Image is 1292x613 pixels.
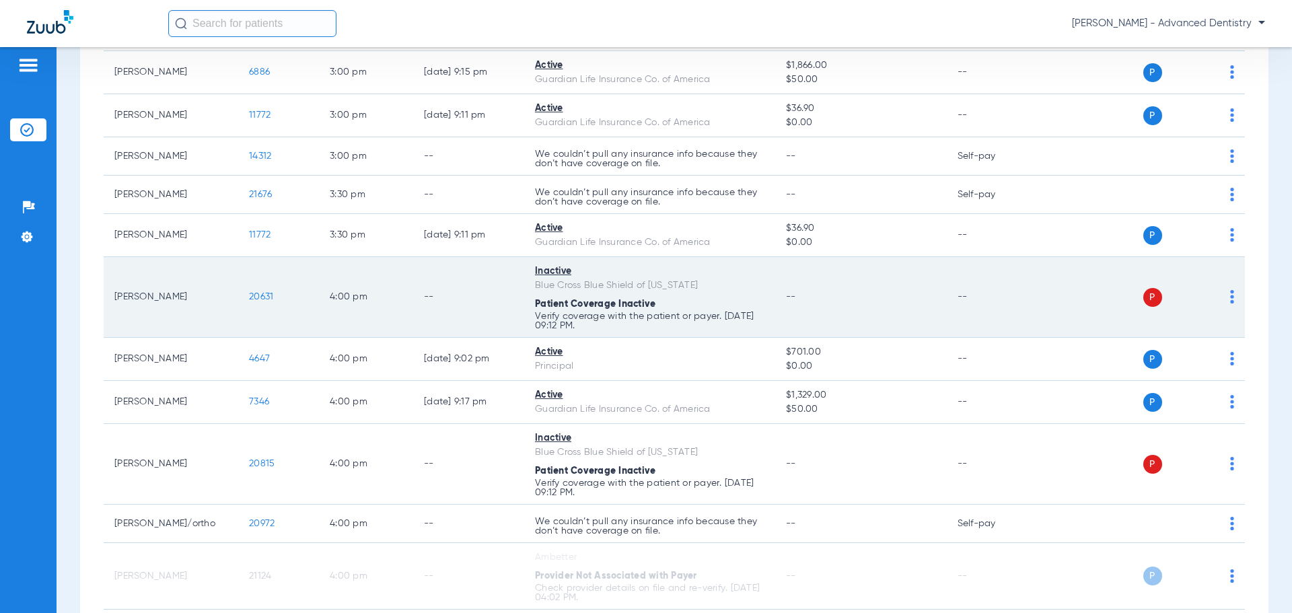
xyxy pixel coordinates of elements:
span: P [1143,226,1162,245]
td: 3:00 PM [319,51,413,94]
td: -- [947,257,1038,338]
input: Search for patients [168,10,336,37]
td: 4:00 PM [319,424,413,505]
td: [PERSON_NAME] [104,51,238,94]
td: 4:00 PM [319,505,413,543]
td: -- [947,424,1038,505]
div: Principal [535,359,764,373]
td: [PERSON_NAME]/ortho [104,505,238,543]
span: 11772 [249,110,271,120]
td: 4:00 PM [319,543,413,610]
p: Verify coverage with the patient or payer. [DATE] 09:12 PM. [535,478,764,497]
span: $0.00 [786,359,935,373]
span: 21124 [249,571,271,581]
p: We couldn’t pull any insurance info because they don’t have coverage on file. [535,149,764,168]
span: 20972 [249,519,275,528]
img: group-dot-blue.svg [1230,395,1234,408]
td: [DATE] 9:17 PM [413,381,524,424]
td: 3:30 PM [319,214,413,257]
div: Active [535,388,764,402]
td: [PERSON_NAME] [104,338,238,381]
span: 6886 [249,67,270,77]
span: 4647 [249,354,270,363]
td: 3:00 PM [319,94,413,137]
td: 4:00 PM [319,338,413,381]
span: P [1143,63,1162,82]
span: -- [786,292,796,301]
td: [DATE] 9:11 PM [413,214,524,257]
p: Check provider details on file and re-verify. [DATE] 04:02 PM. [535,583,764,602]
span: P [1143,350,1162,369]
img: group-dot-blue.svg [1230,149,1234,163]
td: -- [947,381,1038,424]
span: $1,866.00 [786,59,935,73]
span: $36.90 [786,102,935,116]
td: 3:00 PM [319,137,413,176]
span: P [1143,393,1162,412]
td: -- [947,338,1038,381]
span: 7346 [249,397,269,406]
span: Patient Coverage Inactive [535,299,655,309]
div: Inactive [535,431,764,445]
img: group-dot-blue.svg [1230,457,1234,470]
div: Ambetter [535,550,764,565]
td: -- [413,543,524,610]
td: 4:00 PM [319,257,413,338]
div: Active [535,59,764,73]
span: $0.00 [786,116,935,130]
span: -- [786,519,796,528]
img: group-dot-blue.svg [1230,569,1234,583]
div: Blue Cross Blue Shield of [US_STATE] [535,445,764,460]
td: 3:30 PM [319,176,413,214]
span: $50.00 [786,73,935,87]
td: -- [947,543,1038,610]
div: Guardian Life Insurance Co. of America [535,236,764,250]
span: $1,329.00 [786,388,935,402]
div: Blue Cross Blue Shield of [US_STATE] [535,279,764,293]
span: $701.00 [786,345,935,359]
span: Provider Not Associated with Payer [535,571,697,581]
td: Self-pay [947,505,1038,543]
span: $0.00 [786,236,935,250]
span: Patient Coverage Inactive [535,466,655,476]
img: group-dot-blue.svg [1230,228,1234,242]
span: 14312 [249,151,271,161]
div: Active [535,345,764,359]
p: We couldn’t pull any insurance info because they don’t have coverage on file. [535,188,764,207]
img: group-dot-blue.svg [1230,188,1234,201]
td: [DATE] 9:11 PM [413,94,524,137]
td: [PERSON_NAME] [104,214,238,257]
span: P [1143,567,1162,585]
td: [PERSON_NAME] [104,137,238,176]
span: -- [786,151,796,161]
td: Self-pay [947,137,1038,176]
td: -- [947,94,1038,137]
td: Self-pay [947,176,1038,214]
span: [PERSON_NAME] - Advanced Dentistry [1072,17,1265,30]
span: P [1143,455,1162,474]
span: -- [786,459,796,468]
span: 20631 [249,292,273,301]
p: We couldn’t pull any insurance info because they don’t have coverage on file. [535,517,764,536]
img: Search Icon [175,17,187,30]
span: 21676 [249,190,272,199]
div: Guardian Life Insurance Co. of America [535,402,764,417]
div: Inactive [535,264,764,279]
div: Active [535,102,764,116]
td: [PERSON_NAME] [104,176,238,214]
td: -- [413,176,524,214]
td: -- [413,257,524,338]
span: P [1143,106,1162,125]
span: -- [786,571,796,581]
span: $50.00 [786,402,935,417]
td: -- [947,214,1038,257]
img: Zuub Logo [27,10,73,34]
td: [PERSON_NAME] [104,424,238,505]
p: Verify coverage with the patient or payer. [DATE] 09:12 PM. [535,312,764,330]
img: group-dot-blue.svg [1230,290,1234,303]
span: 11772 [249,230,271,240]
span: -- [786,190,796,199]
td: -- [947,51,1038,94]
img: group-dot-blue.svg [1230,108,1234,122]
img: group-dot-blue.svg [1230,517,1234,530]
